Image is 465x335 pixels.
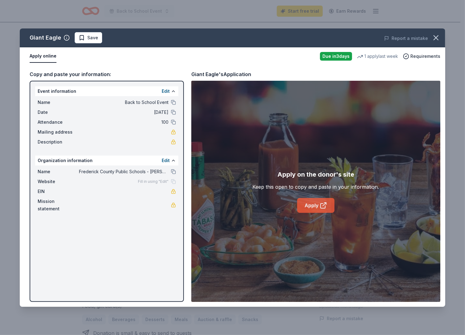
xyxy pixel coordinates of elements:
button: Report a mistake [384,35,428,42]
span: Frederick County Public Schools - [PERSON_NAME][GEOGRAPHIC_DATA] [79,168,168,175]
span: Name [38,168,79,175]
div: Apply on the donor's site [277,170,354,179]
div: Organization information [35,156,178,165]
div: Copy and paste your information: [30,70,184,78]
div: Giant Eagle's Application [191,70,251,78]
span: Website [38,178,79,185]
span: 100 [79,118,168,126]
span: Name [38,99,79,106]
span: Fill in using "Edit" [138,179,168,184]
div: 1 apply last week [357,53,398,60]
div: Due in 3 days [320,52,352,61]
button: Edit [162,88,170,95]
span: Mailing address [38,128,79,136]
div: Keep this open to copy and paste in your information. [253,183,379,191]
span: Date [38,109,79,116]
button: Edit [162,157,170,164]
span: Requirements [410,53,440,60]
span: Save [87,34,98,41]
button: Apply online [30,50,56,63]
span: [DATE] [79,109,168,116]
span: Back to School Event [79,99,168,106]
div: Giant Eagle [30,33,61,43]
button: Requirements [403,53,440,60]
a: Apply [297,198,334,213]
span: Attendance [38,118,79,126]
div: Event information [35,86,178,96]
button: Save [75,32,102,43]
span: Description [38,138,79,146]
span: Mission statement [38,198,79,213]
span: EIN [38,188,79,195]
